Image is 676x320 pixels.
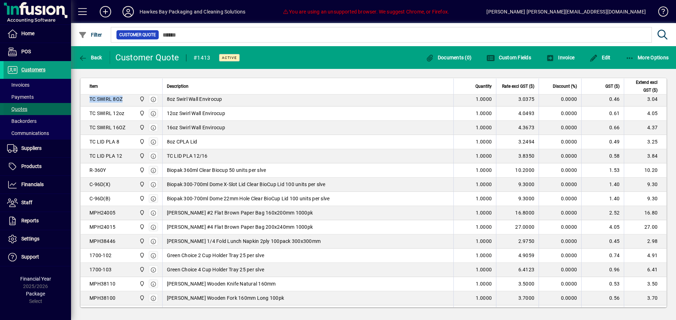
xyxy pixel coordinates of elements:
[4,212,71,230] a: Reports
[167,167,266,174] span: Biopak 360ml Clear Biocup 50 units per slve
[476,195,492,202] span: 1.0000
[7,94,34,100] span: Payments
[581,149,624,163] td: 0.58
[501,294,534,302] div: 3.7000
[137,180,146,188] span: Central
[539,163,581,178] td: 0.0000
[21,145,42,151] span: Suppliers
[117,5,140,18] button: Profile
[546,55,574,60] span: Invoice
[501,167,534,174] div: 10.2000
[222,55,237,60] span: Active
[89,294,115,302] div: MPH38100
[4,127,71,139] a: Communications
[7,118,37,124] span: Backorders
[4,230,71,248] a: Settings
[476,138,492,145] span: 1.0000
[424,51,473,64] button: Documents (0)
[137,152,146,160] span: Central
[624,51,671,64] button: More Options
[628,78,658,94] span: Extend excl GST ($)
[581,192,624,206] td: 1.40
[476,294,492,302] span: 1.0000
[4,158,71,175] a: Products
[89,82,98,90] span: Item
[476,266,492,273] span: 1.0000
[137,138,146,146] span: Central
[475,82,492,90] span: Quantity
[624,249,666,263] td: 4.91
[167,152,208,159] span: TC LID PLA 12/16
[539,305,581,320] td: 0.0000
[167,294,284,302] span: [PERSON_NAME] Wooden Fork 160mm Long 100pk
[476,238,492,245] span: 1.0000
[581,121,624,135] td: 0.66
[137,209,146,217] span: Central
[21,218,39,223] span: Reports
[539,135,581,149] td: 0.0000
[624,291,666,305] td: 3.70
[539,291,581,305] td: 0.0000
[501,96,534,103] div: 3.0375
[167,209,313,216] span: [PERSON_NAME] #2 Flat Brown Paper Bag 160x200mm 1000pk
[89,152,122,159] div: TC LID PLA 12
[476,223,492,230] span: 1.0000
[501,223,534,230] div: 27.0000
[89,124,125,131] div: TC SWIRL 16OZ
[21,31,34,36] span: Home
[539,192,581,206] td: 0.0000
[624,92,666,107] td: 3.04
[21,163,42,169] span: Products
[137,166,146,174] span: Central
[476,252,492,259] span: 1.0000
[89,266,111,273] div: 1700-103
[605,82,620,90] span: GST ($)
[21,49,31,54] span: POS
[581,305,624,320] td: 0.51
[89,96,122,103] div: TC SWIRL 8OZ
[581,107,624,121] td: 0.61
[501,124,534,131] div: 4.3673
[77,28,104,41] button: Filter
[137,280,146,288] span: Central
[167,82,189,90] span: Description
[553,82,577,90] span: Discount (%)
[21,254,39,260] span: Support
[137,266,146,273] span: Central
[476,209,492,216] span: 1.0000
[501,280,534,287] div: 3.5000
[283,9,449,15] span: You are using an unsupported browser. We suggest Chrome, or Firefox.
[539,277,581,291] td: 0.0000
[137,237,146,245] span: Central
[588,51,612,64] button: Edit
[89,238,115,245] div: MPH38446
[501,110,534,117] div: 4.0493
[26,291,45,297] span: Package
[21,67,45,72] span: Customers
[624,178,666,192] td: 9.30
[71,51,110,64] app-page-header-button: Back
[89,110,124,117] div: TC SWIRL 12oz
[624,263,666,277] td: 6.41
[137,95,146,103] span: Central
[167,138,197,145] span: 8oz CPLA Lid
[167,280,276,287] span: [PERSON_NAME] Wooden Knife Natural 160mm
[624,305,666,320] td: 3.38
[476,280,492,287] span: 1.0000
[581,220,624,234] td: 4.05
[539,121,581,135] td: 0.0000
[581,163,624,178] td: 1.53
[486,55,531,60] span: Custom Fields
[624,121,666,135] td: 4.37
[4,115,71,127] a: Backorders
[624,234,666,249] td: 2.98
[653,1,667,25] a: Knowledge Base
[4,176,71,194] a: Financials
[137,195,146,202] span: Central
[4,79,71,91] a: Invoices
[501,266,534,273] div: 6.4123
[501,152,534,159] div: 3.8350
[167,181,326,188] span: Biopak 300-700ml Dome X-Slot Lid Clear BioCup Lid 100 units per slve
[581,249,624,263] td: 0.74
[4,91,71,103] a: Payments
